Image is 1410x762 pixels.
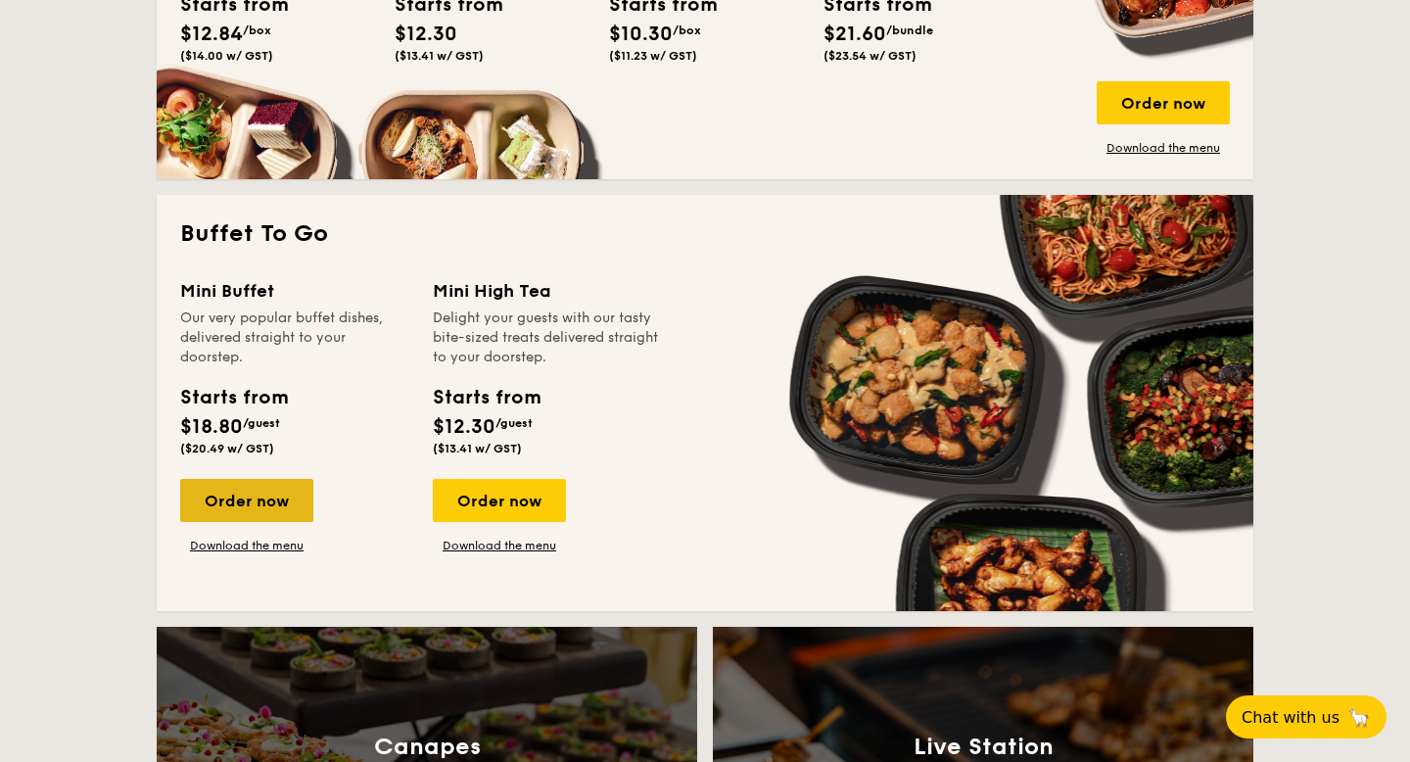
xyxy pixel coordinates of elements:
span: ($14.00 w/ GST) [180,49,273,63]
div: Order now [180,479,313,522]
button: Chat with us🦙 [1226,695,1386,738]
div: Mini Buffet [180,277,409,305]
span: $18.80 [180,415,243,439]
span: $12.30 [433,415,495,439]
span: /box [243,24,271,37]
span: $12.84 [180,23,243,46]
span: ($13.41 w/ GST) [395,49,484,63]
a: Download the menu [1097,140,1230,156]
h3: Live Station [914,734,1054,761]
span: ($20.49 w/ GST) [180,442,274,455]
span: $10.30 [609,23,673,46]
a: Download the menu [180,538,313,553]
div: Delight your guests with our tasty bite-sized treats delivered straight to your doorstep. [433,309,662,367]
div: Order now [433,479,566,522]
span: /box [673,24,701,37]
span: /guest [243,416,280,430]
div: Starts from [433,383,540,412]
div: Order now [1097,81,1230,124]
span: ($13.41 w/ GST) [433,442,522,455]
h3: Canapes [374,734,481,761]
span: 🦙 [1347,706,1371,729]
span: /bundle [886,24,933,37]
span: ($11.23 w/ GST) [609,49,697,63]
span: $12.30 [395,23,457,46]
span: Chat with us [1242,708,1339,727]
div: Starts from [180,383,287,412]
h2: Buffet To Go [180,218,1230,250]
a: Download the menu [433,538,566,553]
span: ($23.54 w/ GST) [823,49,916,63]
div: Our very popular buffet dishes, delivered straight to your doorstep. [180,309,409,367]
span: /guest [495,416,533,430]
span: $21.60 [823,23,886,46]
div: Mini High Tea [433,277,662,305]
